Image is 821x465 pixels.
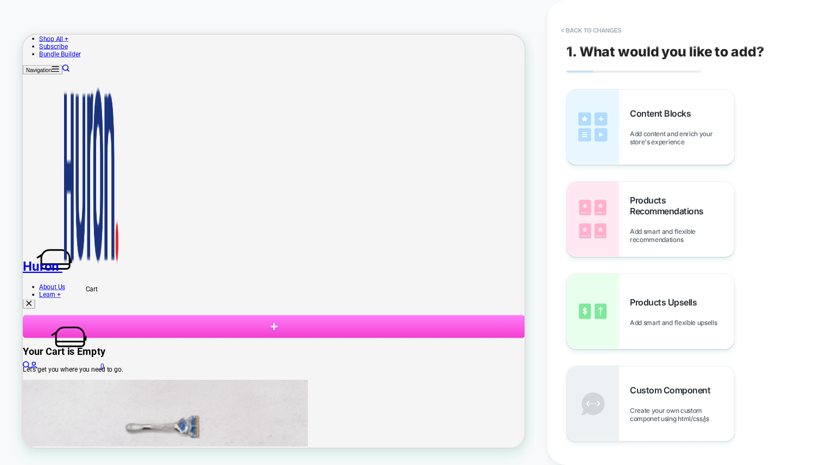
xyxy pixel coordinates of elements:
span: Add smart and flexible upsells [630,319,722,327]
a: Search [53,41,62,52]
a: Subscribe [22,10,60,21]
span: 1. What would you like to add? [566,43,764,60]
button: < Back to changes [555,22,627,39]
span: Add smart and flexible recommendations [630,227,734,244]
a: Learn + [22,341,50,352]
span: Products Upsells [630,297,702,308]
span: Custom Component [630,385,716,396]
a: About Us [22,331,56,341]
img: Huron brand logo [53,64,129,315]
a: Bundle Builder [22,21,77,31]
span: Content Blocks [630,108,696,119]
span: Add content and enrich your store's experience [630,130,734,146]
cart-count: 0 [103,437,108,447]
span: Navigation [4,43,39,51]
span: Products Recommendations [630,195,734,216]
a: Login [10,437,20,447]
a: Cart [20,437,108,447]
span: Create your own custom componet using html/css/js [630,406,734,423]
